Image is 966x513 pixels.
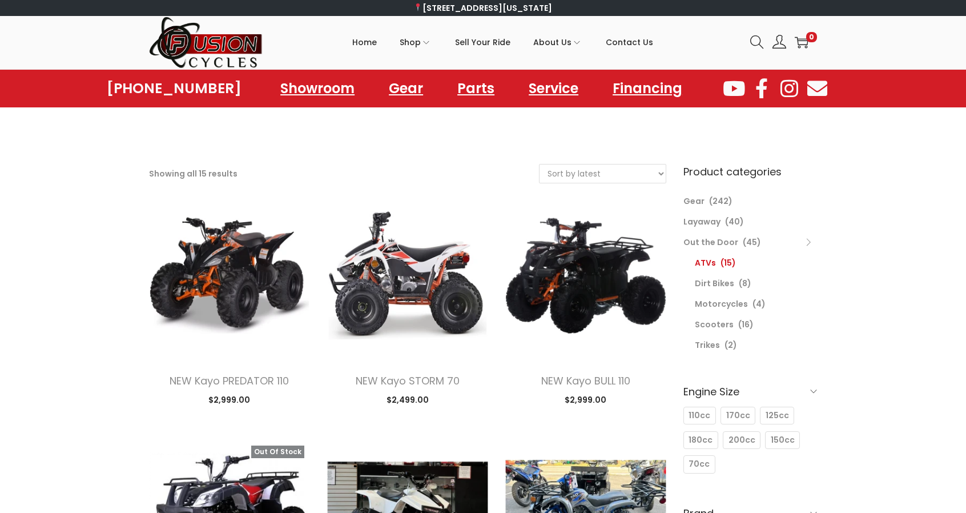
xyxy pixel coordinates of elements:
[400,28,421,57] span: Shop
[606,28,653,57] span: Contact Us
[107,81,241,97] a: [PHONE_NUMBER]
[721,257,736,268] span: (15)
[709,195,732,207] span: (242)
[695,278,734,289] a: Dirt Bikes
[517,75,590,102] a: Service
[743,237,761,248] span: (45)
[533,17,583,68] a: About Us
[689,458,710,470] span: 70cc
[606,17,653,68] a: Contact Us
[446,75,506,102] a: Parts
[771,434,795,446] span: 150cc
[565,394,570,406] span: $
[695,257,716,268] a: ATVs
[683,216,721,227] a: Layaway
[541,374,630,388] a: NEW Kayo BULL 110
[695,319,734,330] a: Scooters
[724,339,737,351] span: (2)
[533,28,571,57] span: About Us
[689,434,713,446] span: 180cc
[455,17,510,68] a: Sell Your Ride
[377,75,434,102] a: Gear
[683,195,705,207] a: Gear
[387,394,429,406] span: 2,499.00
[695,298,748,310] a: Motorcycles
[269,75,366,102] a: Showroom
[795,35,808,49] a: 0
[565,394,606,406] span: 2,999.00
[725,216,744,227] span: (40)
[540,165,666,183] select: Shop order
[695,339,720,351] a: Trikes
[208,394,250,406] span: 2,999.00
[726,410,750,422] span: 170cc
[387,394,392,406] span: $
[356,374,460,388] a: NEW Kayo STORM 70
[269,75,694,102] nav: Menu
[683,378,817,405] h6: Engine Size
[170,374,289,388] a: NEW Kayo PREDATOR 110
[766,410,789,422] span: 125cc
[149,16,263,69] img: Woostify retina logo
[728,434,755,446] span: 200cc
[263,17,742,68] nav: Primary navigation
[683,237,738,248] a: Out the Door
[689,410,710,422] span: 110cc
[414,3,422,11] img: 📍
[208,394,214,406] span: $
[352,17,377,68] a: Home
[683,164,817,179] h6: Product categories
[752,298,766,310] span: (4)
[739,278,751,289] span: (8)
[414,2,553,14] a: [STREET_ADDRESS][US_STATE]
[352,28,377,57] span: Home
[738,319,754,330] span: (16)
[400,17,432,68] a: Shop
[455,28,510,57] span: Sell Your Ride
[601,75,694,102] a: Financing
[149,166,238,182] p: Showing all 15 results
